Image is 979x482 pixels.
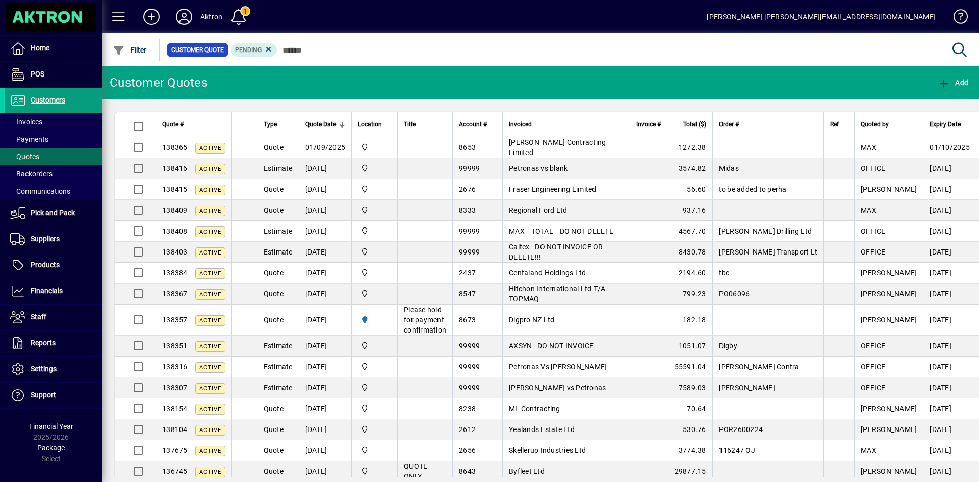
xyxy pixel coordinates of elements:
a: Home [5,36,102,61]
span: Byfleet Ltd [509,467,545,475]
span: Central [358,361,391,372]
span: Pick and Pack [31,209,75,217]
span: Yealands Estate Ltd [509,425,575,434]
td: [DATE] [299,179,352,200]
span: Central [358,267,391,278]
td: [DATE] [299,284,352,305]
span: Active [199,364,221,371]
span: Reports [31,339,56,347]
div: Expiry Date [930,119,970,130]
td: [DATE] [299,419,352,440]
a: Payments [5,131,102,148]
span: Active [199,385,221,392]
span: 8238 [459,404,476,413]
span: ML Contracting [509,404,560,413]
span: 8333 [459,206,476,214]
button: Add [135,8,168,26]
span: OFFICE [861,384,886,392]
span: PO06096 [719,290,750,298]
span: 138154 [162,404,188,413]
td: [DATE] [923,357,976,377]
span: 2437 [459,269,476,277]
span: 8547 [459,290,476,298]
a: Knowledge Base [946,2,966,35]
td: [DATE] [299,242,352,263]
span: tbc [719,269,730,277]
td: 01/10/2025 [923,137,976,158]
td: [DATE] [923,398,976,419]
div: Customer Quotes [110,74,208,91]
td: 937.16 [668,200,712,221]
span: OFFICE [861,363,886,371]
a: Quotes [5,148,102,165]
span: Central [358,466,391,477]
span: Invoice # [636,119,661,130]
span: AXSYN - DO NOT INVOICE [509,342,594,350]
td: 55591.04 [668,357,712,377]
span: Invoices [10,118,42,126]
div: Order # [719,119,818,130]
span: 138367 [162,290,188,298]
span: OFFICE [861,342,886,350]
span: Central [358,340,391,351]
span: [PERSON_NAME] [861,269,917,277]
span: [PERSON_NAME] Drilling Ltd [719,227,812,235]
td: [DATE] [923,158,976,179]
td: [DATE] [923,263,976,284]
td: [DATE] [923,461,976,482]
td: [DATE] [299,336,352,357]
span: Active [199,406,221,413]
td: [DATE] [923,440,976,461]
td: [DATE] [923,284,976,305]
span: Digpro NZ Ltd [509,316,554,324]
span: Location [358,119,382,130]
span: QUOTE ONLY [404,462,427,480]
span: Communications [10,187,70,195]
span: [PERSON_NAME] [861,316,917,324]
span: Estimate [264,227,293,235]
span: Centaland Holdings Ltd [509,269,586,277]
a: Suppliers [5,226,102,252]
td: 530.76 [668,419,712,440]
span: 138357 [162,316,188,324]
td: 1051.07 [668,336,712,357]
span: Quote [264,185,284,193]
td: 2194.60 [668,263,712,284]
td: 1272.38 [668,137,712,158]
button: Profile [168,8,200,26]
span: 99999 [459,227,480,235]
span: [PERSON_NAME] [861,404,917,413]
span: POS [31,70,44,78]
span: 138416 [162,164,188,172]
div: Quote Date [305,119,346,130]
span: Payments [10,135,48,143]
div: Quote # [162,119,225,130]
a: POS [5,62,102,87]
span: Quote [264,446,284,454]
span: [PERSON_NAME] [861,185,917,193]
span: Order # [719,119,739,130]
mat-chip: Pending Status: Pending [231,43,277,57]
span: Estimate [264,384,293,392]
span: Quote Date [305,119,336,130]
span: Type [264,119,277,130]
span: Home [31,44,49,52]
button: Add [935,73,971,92]
span: 2676 [459,185,476,193]
span: 8653 [459,143,476,151]
span: [PERSON_NAME] [861,290,917,298]
div: Location [358,119,391,130]
div: Account # [459,119,496,130]
span: 138307 [162,384,188,392]
span: Ref [830,119,839,130]
span: Quote [264,316,284,324]
span: Financials [31,287,63,295]
span: Petronas Vs [PERSON_NAME] [509,363,607,371]
span: Regional Ford Ltd [509,206,567,214]
span: Active [199,187,221,193]
span: Products [31,261,60,269]
span: Central [358,184,391,195]
span: Central [358,382,391,393]
span: Quote [264,404,284,413]
span: Backorders [10,170,53,178]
